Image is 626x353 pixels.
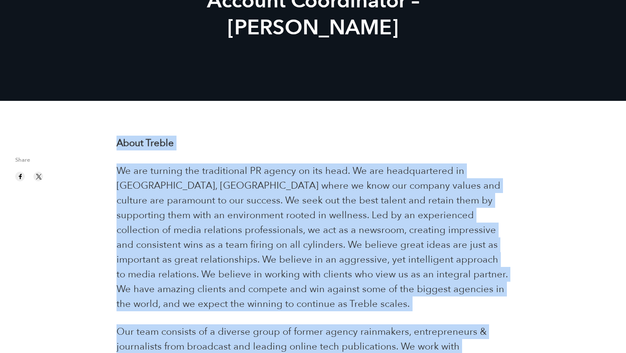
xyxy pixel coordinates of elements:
[35,173,43,180] img: twitter sharing button
[117,137,174,150] strong: About Treble
[117,163,509,311] p: We are turning the traditional PR agency on its head. We are headquartered in [GEOGRAPHIC_DATA], ...
[15,157,103,167] span: Share
[17,173,24,180] img: facebook sharing button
